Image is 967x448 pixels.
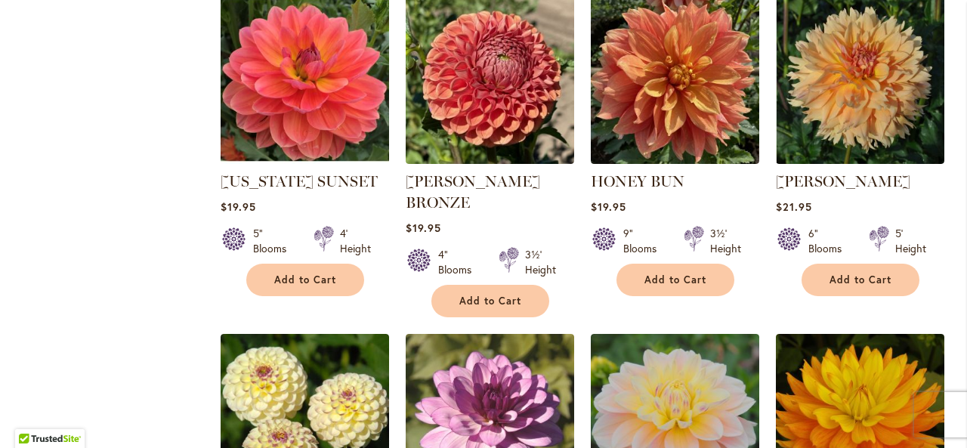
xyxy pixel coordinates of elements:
[438,247,480,277] div: 4" Blooms
[776,199,812,214] span: $21.95
[525,247,556,277] div: 3½' Height
[616,264,734,296] button: Add to Cart
[710,226,741,256] div: 3½' Height
[431,285,549,317] button: Add to Cart
[808,226,851,256] div: 6" Blooms
[406,221,441,235] span: $19.95
[221,172,378,190] a: [US_STATE] SUNSET
[406,172,540,212] a: [PERSON_NAME] BRONZE
[406,153,574,167] a: CORNEL BRONZE
[459,295,521,307] span: Add to Cart
[776,172,910,190] a: [PERSON_NAME]
[11,394,54,437] iframe: Launch Accessibility Center
[253,226,295,256] div: 5" Blooms
[274,273,336,286] span: Add to Cart
[623,226,666,256] div: 9" Blooms
[246,264,364,296] button: Add to Cart
[591,199,626,214] span: $19.95
[895,226,926,256] div: 5' Height
[802,264,919,296] button: Add to Cart
[644,273,706,286] span: Add to Cart
[591,172,684,190] a: HONEY BUN
[591,153,759,167] a: Honey Bun
[776,153,944,167] a: KARMEL KORN
[340,226,371,256] div: 4' Height
[830,273,891,286] span: Add to Cart
[221,199,256,214] span: $19.95
[221,153,389,167] a: OREGON SUNSET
